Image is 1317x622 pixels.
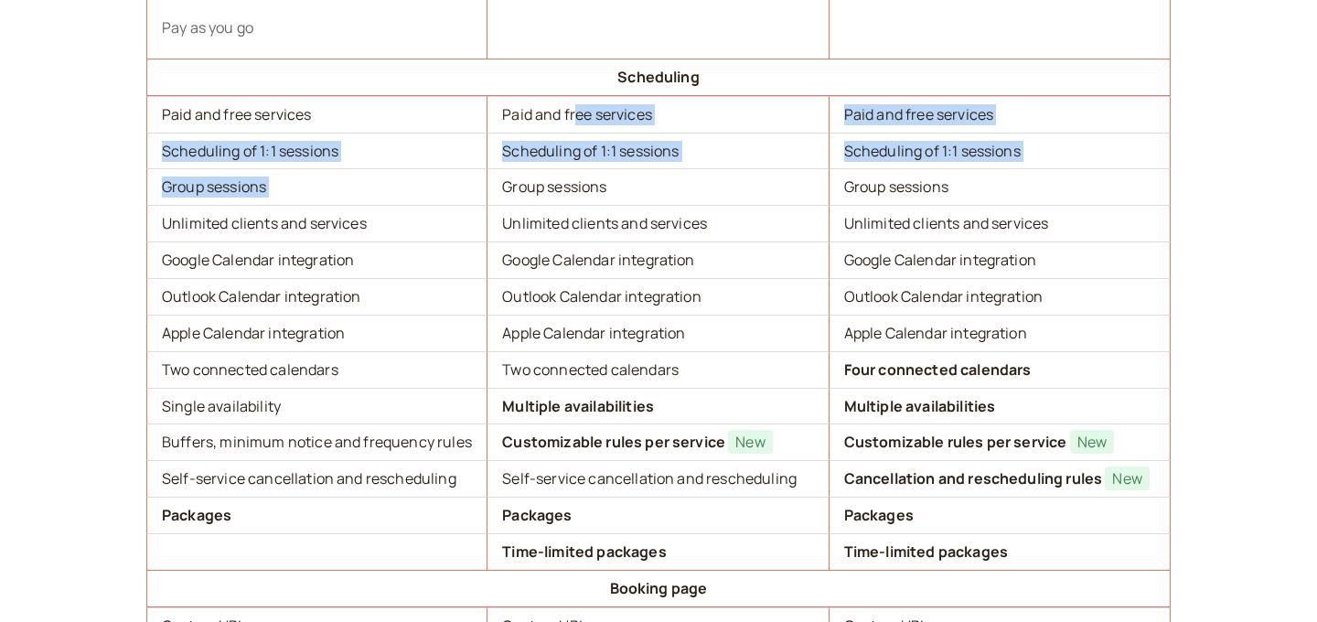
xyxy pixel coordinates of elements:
[146,241,487,278] td: Google Calendar integration
[502,396,654,416] b: Multiple availabilities
[146,278,487,315] td: Outlook Calendar integration
[1105,466,1149,490] span: New
[830,278,1171,315] td: Outlook Calendar integration
[1070,430,1114,454] span: New
[146,460,487,497] td: Self-service cancellation and rescheduling
[146,133,487,169] td: Scheduling of 1:1 sessions
[487,460,829,497] td: Self-service cancellation and rescheduling
[502,505,572,525] b: Packages
[487,241,829,278] td: Google Calendar integration
[728,430,772,454] span: New
[830,133,1171,169] td: Scheduling of 1:1 sessions
[844,396,996,416] b: Multiple availabilities
[162,17,472,38] p: Pay as you go
[487,96,829,133] td: Paid and free services
[844,468,1103,488] b: Cancellation and rescheduling rules
[146,570,1171,607] td: Booking page
[830,315,1171,351] td: Apple Calendar integration
[487,278,829,315] td: Outlook Calendar integration
[830,96,1171,133] td: Paid and free services
[487,205,829,241] td: Unlimited clients and services
[502,432,725,452] b: Customizable rules per service
[1226,534,1317,622] iframe: Chat Widget
[146,59,1171,96] td: Scheduling
[487,168,829,205] td: Group sessions
[146,351,487,388] td: Two connected calendars
[146,96,487,133] td: Paid and free services
[146,388,487,424] td: Single availability
[146,424,487,460] td: Buffers, minimum notice and frequency rules
[844,359,1032,380] b: Four connected calendars
[844,542,1008,562] b: Time-limited packages
[146,315,487,351] td: Apple Calendar integration
[830,241,1171,278] td: Google Calendar integration
[830,205,1171,241] td: Unlimited clients and services
[844,505,914,525] b: Packages
[487,133,829,169] td: Scheduling of 1:1 sessions
[146,205,487,241] td: Unlimited clients and services
[502,542,666,562] b: Time-limited packages
[162,505,231,525] b: Packages
[844,432,1067,452] b: Customizable rules per service
[146,168,487,205] td: Group sessions
[487,315,829,351] td: Apple Calendar integration
[830,168,1171,205] td: Group sessions
[487,351,829,388] td: Two connected calendars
